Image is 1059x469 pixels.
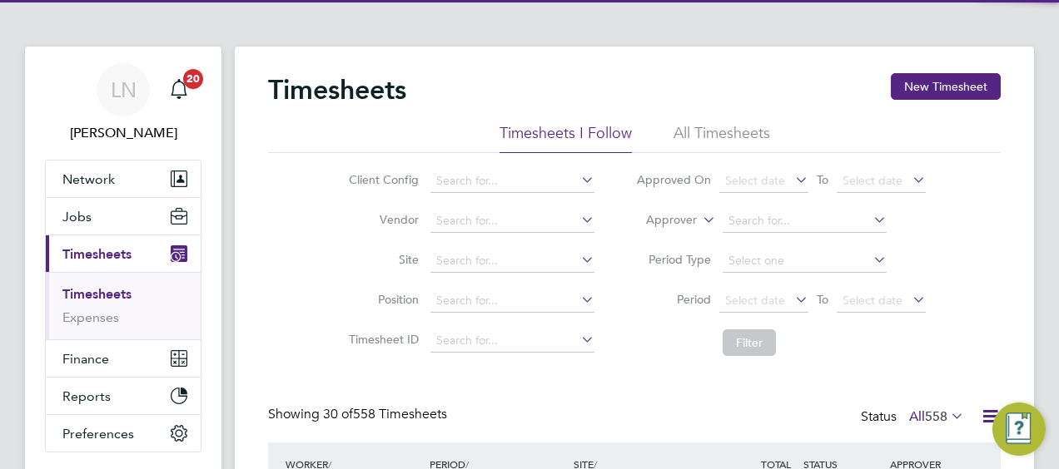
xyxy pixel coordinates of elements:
button: Engage Resource Center [992,402,1046,456]
span: To [812,169,833,190]
div: Timesheets [46,272,201,339]
a: 20 [162,63,196,116]
label: Approver [622,212,697,229]
div: Showing [268,406,450,423]
button: New Timesheet [891,73,1001,100]
button: Network [46,160,201,197]
a: LN[PERSON_NAME] [45,63,201,143]
label: All [909,408,964,425]
li: Timesheets I Follow [500,123,632,153]
span: 20 [183,69,203,89]
input: Search for... [723,210,887,233]
a: Expenses [62,309,119,325]
span: 558 Timesheets [323,406,447,422]
label: Client Config [344,172,419,187]
input: Search for... [430,210,594,233]
span: Reports [62,388,111,404]
label: Vendor [344,212,419,227]
input: Select one [723,249,887,273]
label: Site [344,252,419,267]
span: 558 [925,408,947,425]
label: Period Type [636,252,711,267]
a: Timesheets [62,286,132,302]
button: Timesheets [46,235,201,272]
span: Select date [843,293,902,308]
span: Select date [725,293,785,308]
button: Finance [46,340,201,377]
span: Timesheets [62,246,132,262]
label: Position [344,292,419,307]
li: All Timesheets [674,123,770,153]
label: Approved On [636,172,711,187]
input: Search for... [430,170,594,193]
span: Lucy North [45,123,201,143]
span: LN [111,79,137,101]
span: To [812,289,833,310]
button: Preferences [46,415,201,452]
div: Status [861,406,967,429]
input: Search for... [430,329,594,353]
h2: Timesheets [268,73,406,106]
input: Search for... [430,249,594,273]
button: Reports [46,378,201,414]
span: Finance [62,351,109,367]
label: Period [636,292,711,307]
span: Select date [843,173,902,188]
span: Select date [725,173,785,188]
span: Preferences [62,426,134,442]
button: Jobs [46,198,201,234]
span: 30 of [323,406,353,422]
input: Search for... [430,289,594,313]
span: Jobs [62,209,92,225]
button: Filter [723,329,776,356]
span: Network [62,171,115,187]
label: Timesheet ID [344,332,419,347]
